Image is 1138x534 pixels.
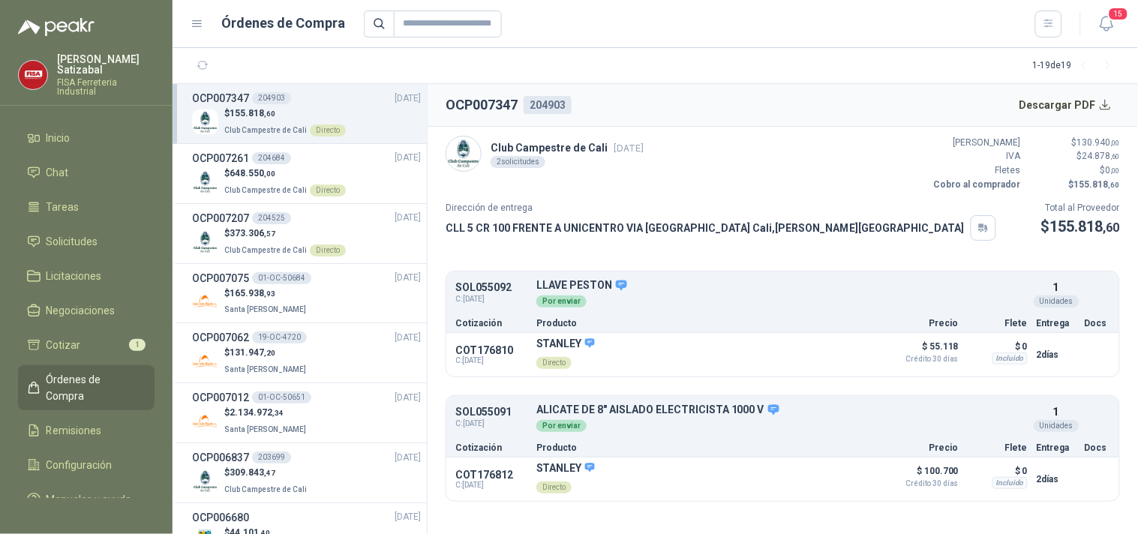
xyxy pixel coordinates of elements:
div: 2 solicitudes [491,156,545,168]
h3: OCP006680 [192,509,249,526]
p: Entrega [1037,443,1076,452]
p: FISA Ferreteria Industrial [57,78,155,96]
span: ,93 [264,289,275,298]
a: OCP00707501-OC-50684[DATE] Company Logo$165.938,93Santa [PERSON_NAME] [192,270,421,317]
img: Company Logo [192,109,218,135]
span: 15 [1108,7,1129,21]
img: Company Logo [446,136,481,171]
span: 648.550 [230,168,275,178]
span: Club Campestre de Cali [224,186,307,194]
p: [PERSON_NAME] [931,136,1021,150]
p: Dirección de entrega [446,201,996,215]
a: Negociaciones [18,296,155,325]
p: STANLEY [536,462,595,475]
p: $ [1030,163,1120,178]
p: $ [1041,215,1120,238]
img: Company Logo [192,468,218,494]
h3: OCP006837 [192,449,249,466]
div: Unidades [1034,420,1079,432]
p: COT176812 [455,469,527,481]
p: Producto [536,319,875,328]
span: Crédito 30 días [884,355,959,363]
p: $ [224,106,346,121]
span: 1 [129,339,146,351]
img: Logo peakr [18,18,95,36]
span: [DATE] [614,142,644,154]
img: Company Logo [192,229,218,255]
div: Directo [310,124,346,136]
span: 165.938 [230,288,275,298]
span: C: [DATE] [455,356,527,365]
p: Docs [1085,319,1110,328]
img: Company Logo [192,288,218,314]
span: 373.306 [230,228,275,238]
h2: OCP007347 [446,94,518,115]
span: Chat [47,164,69,181]
span: [DATE] [395,391,421,405]
a: Solicitudes [18,227,155,256]
span: [DATE] [395,451,421,465]
p: SOL055091 [455,406,527,418]
p: Flete [968,443,1028,452]
p: $ 100.700 [884,462,959,487]
div: Por enviar [536,295,587,307]
p: $ [224,226,346,241]
p: $ [224,406,309,420]
a: OCP00706219-OC-4720[DATE] Company Logo$131.947,20Santa [PERSON_NAME] [192,329,421,376]
span: Licitaciones [47,268,102,284]
span: 130.940 [1077,137,1120,148]
img: Company Logo [19,61,47,89]
span: Tareas [47,199,80,215]
h3: OCP007012 [192,389,249,406]
p: SOL055092 [455,282,527,293]
a: OCP006837203699[DATE] Company Logo$309.843,47Club Campestre de Cali [192,449,421,496]
span: ,60 [1103,220,1120,235]
span: Manuales y ayuda [47,491,132,508]
span: [DATE] [395,271,421,285]
p: Producto [536,443,875,452]
span: ,00 [1111,166,1120,175]
div: 19-OC-4720 [252,331,307,343]
span: 24.878 [1082,151,1120,161]
span: C: [DATE] [455,418,527,430]
div: Unidades [1034,295,1079,307]
span: Inicio [47,130,71,146]
div: Directo [310,184,346,196]
a: Órdenes de Compra [18,365,155,410]
span: Club Campestre de Cali [224,126,307,134]
span: 0 [1106,165,1120,175]
span: Crédito 30 días [884,480,959,487]
a: Inicio [18,124,155,152]
p: Docs [1085,443,1110,452]
p: Precio [884,319,959,328]
div: 204684 [252,152,291,164]
div: Directo [536,481,572,493]
div: Por enviar [536,420,587,432]
span: Configuración [47,457,113,473]
p: Cotización [455,443,527,452]
span: [DATE] [395,211,421,225]
p: 2 días [1037,346,1076,364]
span: 2.134.972 [230,407,284,418]
p: $ 55.118 [884,337,959,363]
span: Negociaciones [47,302,116,319]
p: LLAVE PESTON [536,279,1028,292]
span: ,00 [1111,139,1120,147]
p: 1 [1053,403,1059,420]
div: Incluido [992,477,1028,489]
h3: OCP007347 [192,90,249,106]
span: Cotizar [47,337,81,353]
p: Flete [968,319,1028,328]
div: Incluido [992,352,1028,364]
button: Descargar PDF [1011,90,1121,120]
span: C: [DATE] [455,293,527,305]
span: 155.818 [230,108,275,118]
h3: OCP007261 [192,150,249,166]
p: Fletes [931,163,1021,178]
a: Licitaciones [18,262,155,290]
h3: OCP007075 [192,270,249,286]
a: Tareas [18,193,155,221]
span: ,20 [264,349,275,357]
p: IVA [931,149,1021,163]
div: 1 - 19 de 19 [1033,54,1120,78]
